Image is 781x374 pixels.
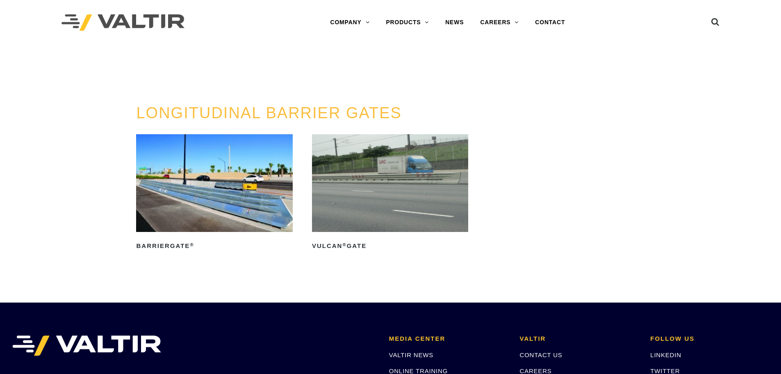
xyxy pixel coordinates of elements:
[312,134,468,252] a: Vulcan®Gate
[190,242,194,247] sup: ®
[520,351,562,358] a: CONTACT US
[342,242,346,247] sup: ®
[389,351,433,358] a: VALTIR NEWS
[322,14,378,31] a: COMPANY
[312,239,468,252] h2: Vulcan Gate
[472,14,527,31] a: CAREERS
[12,335,161,356] img: VALTIR
[136,239,292,252] h2: BarrierGate
[389,335,508,342] h2: MEDIA CENTER
[136,104,401,122] a: LONGITUDINAL BARRIER GATES
[650,335,769,342] h2: FOLLOW US
[136,134,292,252] a: BarrierGate®
[437,14,472,31] a: NEWS
[527,14,573,31] a: CONTACT
[378,14,437,31] a: PRODUCTS
[650,351,681,358] a: LINKEDIN
[61,14,184,31] img: Valtir
[520,335,638,342] h2: VALTIR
